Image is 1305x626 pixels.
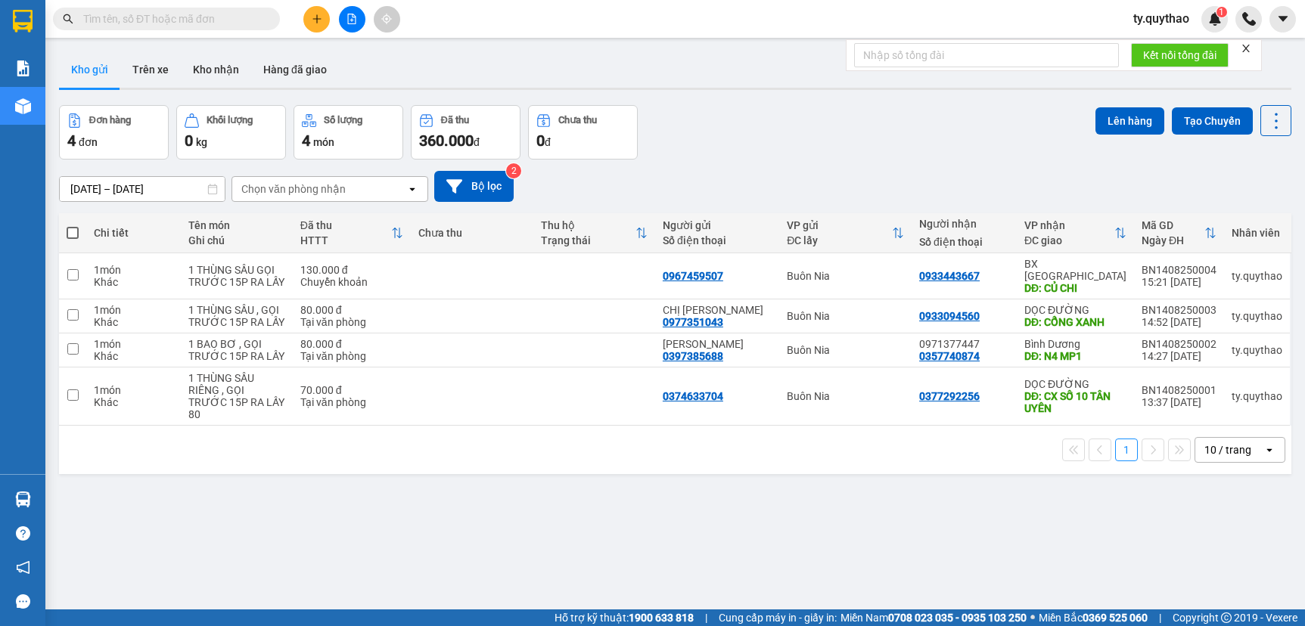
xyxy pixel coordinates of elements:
div: DĐ: N4 MP1 [1024,350,1126,362]
span: message [16,594,30,609]
svg: open [406,183,418,195]
div: 14:52 [DATE] [1142,316,1216,328]
div: 10 / trang [1204,442,1251,457]
div: 0971377447 [919,338,1009,350]
div: BX [GEOGRAPHIC_DATA] [1024,258,1126,282]
sup: 1 [1216,7,1227,17]
button: Đã thu360.000đ [411,105,520,160]
span: | [1159,609,1161,626]
span: 0 [536,132,545,150]
span: món [313,136,334,148]
div: 80.000 đ [300,304,404,316]
div: Số lượng [324,115,362,126]
div: 1 BAO BƠ , GỌI TRƯỚC 15P RA LẤY [188,338,285,362]
div: ĐC giao [1024,234,1114,246]
span: đ [545,136,551,148]
div: Đơn hàng [89,115,131,126]
svg: open [1263,444,1275,456]
div: 1 món [94,264,173,276]
div: Tên món [188,219,285,231]
div: Tại văn phòng [300,350,404,362]
div: BN1408250002 [1142,338,1216,350]
div: 0977351043 [663,316,723,328]
div: Ngày ĐH [1142,234,1204,246]
button: Hàng đã giao [251,51,339,88]
div: Chọn văn phòng nhận [241,181,346,197]
th: Toggle SortBy [293,213,412,253]
button: 1 [1115,439,1138,461]
span: | [705,609,707,626]
div: Mã GD [1142,219,1204,231]
div: Khối lượng [207,115,253,126]
span: search [63,14,73,24]
button: caret-down [1269,6,1296,33]
button: Đơn hàng4đơn [59,105,169,160]
span: 360.000 [419,132,474,150]
strong: 1900 633 818 [629,612,694,624]
div: ty.quythao [1232,310,1282,322]
div: 1 THÙNG SẦU RIÊNG , GỌI TRƯỚC 15P RA LẤY 80 [188,372,285,420]
div: ty.quythao [1232,344,1282,356]
div: DĐ: CỦ CHI [1024,282,1126,294]
span: notification [16,560,30,575]
div: DỌC ĐƯỜNG [1024,378,1126,390]
th: Toggle SortBy [779,213,912,253]
div: Đã thu [441,115,469,126]
div: 0933094560 [919,310,980,322]
div: Chi tiết [94,227,173,239]
div: Buôn Nia [787,270,904,282]
span: plus [312,14,322,24]
div: H JUN [663,338,772,350]
div: BN1408250003 [1142,304,1216,316]
span: Hỗ trợ kỹ thuật: [555,609,694,626]
input: Select a date range. [60,177,225,201]
span: Cung cấp máy in - giấy in: [719,609,837,626]
span: 4 [302,132,310,150]
div: 70.000 đ [300,384,404,396]
img: logo-vxr [13,10,33,33]
button: Tạo Chuyến [1172,107,1253,135]
span: ⚪️ [1030,615,1035,621]
div: Nhân viên [1232,227,1282,239]
span: Kết nối tổng đài [1143,47,1216,64]
input: Nhập số tổng đài [854,43,1119,67]
div: 0377292256 [919,390,980,402]
strong: 0369 525 060 [1083,612,1148,624]
div: 130.000 đ [300,264,404,276]
div: BN1408250001 [1142,384,1216,396]
div: Khác [94,316,173,328]
div: 1 món [94,338,173,350]
button: Bộ lọc [434,171,514,202]
button: Trên xe [120,51,181,88]
button: plus [303,6,330,33]
div: HTTT [300,234,392,246]
div: 0357740874 [919,350,980,362]
div: 15:21 [DATE] [1142,276,1216,288]
img: warehouse-icon [15,491,31,507]
th: Toggle SortBy [1134,213,1224,253]
div: ty.quythao [1232,390,1282,402]
div: VP gửi [787,219,892,231]
sup: 2 [506,163,521,178]
div: 1 THÙNG SẦU GỌI TRƯỚC 15P RA LẤY [188,264,285,288]
button: file-add [339,6,365,33]
div: Tại văn phòng [300,316,404,328]
span: close [1241,43,1251,54]
div: Khác [94,350,173,362]
span: kg [196,136,207,148]
div: Trạng thái [541,234,635,246]
div: ty.quythao [1232,270,1282,282]
div: Đã thu [300,219,392,231]
button: Lên hàng [1095,107,1164,135]
img: warehouse-icon [15,98,31,114]
div: DỌC ĐƯỜNG [1024,304,1126,316]
div: Buôn Nia [787,344,904,356]
button: Kho nhận [181,51,251,88]
div: 0374633704 [663,390,723,402]
div: CHỊ LAN KHUE [663,304,772,316]
span: ty.quythao [1121,9,1201,28]
div: Người gửi [663,219,772,231]
button: Kho gửi [59,51,120,88]
span: đơn [79,136,98,148]
div: 80.000 đ [300,338,404,350]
